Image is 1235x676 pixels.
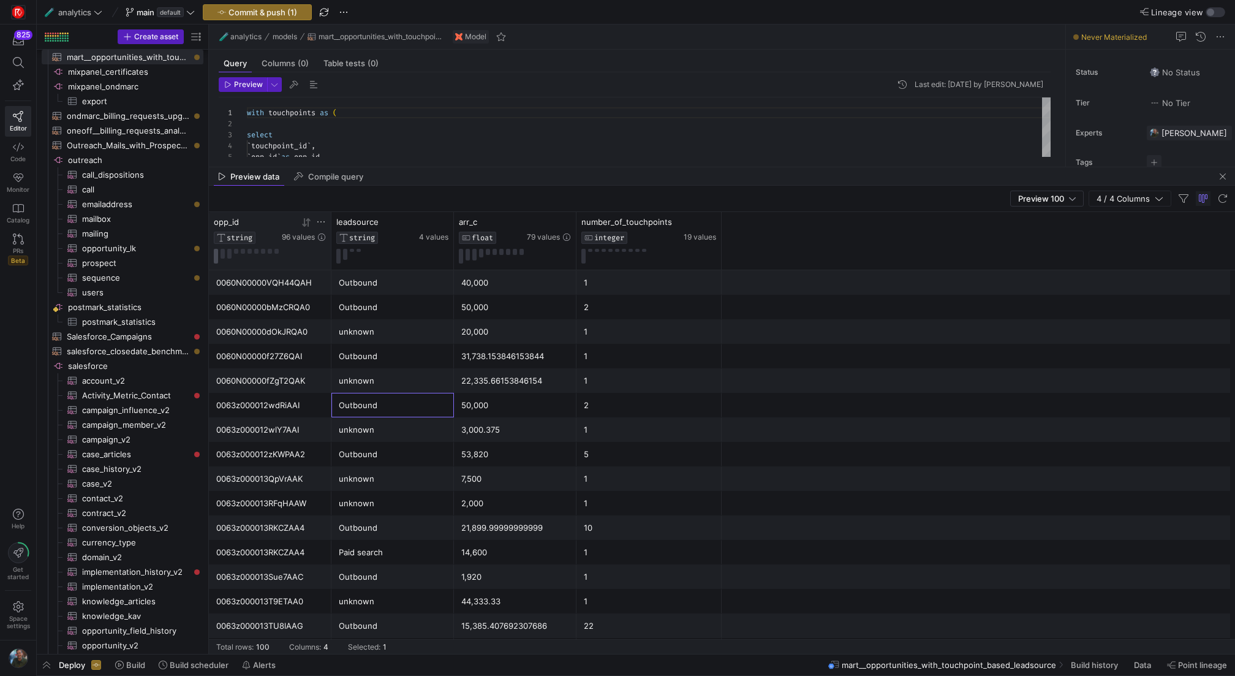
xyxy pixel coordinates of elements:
[216,467,324,491] div: 0063z000013QpVrAAK
[42,476,203,491] a: case_v2​​​​​​​​​
[42,461,203,476] div: Press SPACE to select this row.
[82,492,189,506] span: contact_v2​​​​​​​​​
[82,403,189,417] span: campaign_influence_v2​​​​​​​​​
[472,234,493,242] span: FLOAT
[5,229,31,270] a: PRsBeta
[339,442,447,466] div: Outbound
[42,403,203,417] div: Press SPACE to select this row.
[42,167,203,182] a: call_dispositions​​​​​​​​​
[247,108,264,118] span: with
[1147,64,1203,80] button: No statusNo Status
[219,140,232,151] div: 4
[42,182,203,197] a: call​​​​​​​​​
[68,65,202,79] span: mixpanel_certificates​​​​​​​​
[1178,660,1227,670] span: Point lineage
[459,217,477,227] span: arr_c
[234,80,263,89] span: Preview
[82,536,189,550] span: currency_type​​​​​​​​​
[461,344,569,368] div: 31,738.153846153844
[1128,655,1159,675] button: Data
[82,580,189,594] span: implementation_v2​​​​​​​​​
[1151,7,1203,17] span: Lineage view
[42,138,203,153] div: Press SPACE to select this row.
[216,320,324,344] div: 0060N00000dOkJRQA0
[118,29,184,44] button: Create asset
[42,241,203,256] div: Press SPACE to select this row.
[42,476,203,491] div: Press SPACE to select this row.
[170,660,228,670] span: Build scheduler
[82,521,189,535] span: conversion_objects_v2​​​​​​​​​
[253,660,276,670] span: Alerts
[134,32,178,41] span: Create asset
[339,369,447,393] div: unknown
[42,241,203,256] a: opportunity_lk​​​​​​​​​
[584,565,714,589] div: 1
[584,442,714,466] div: 5
[42,417,203,432] a: campaign_member_v2​​​​​​​​​
[581,217,672,227] span: number_of_touchpoints
[1150,67,1160,77] img: No status
[58,7,91,17] span: analytics
[42,623,203,638] div: Press SPACE to select this row.
[42,388,203,403] div: Press SPACE to select this row.
[8,256,28,265] span: Beta
[42,623,203,638] a: opportunity_field_history​​​​​​​​​
[339,565,447,589] div: Outbound
[230,32,262,41] span: analytics
[42,432,203,447] a: campaign_v2​​​​​​​​​
[216,29,265,44] button: 🧪analytics
[82,462,189,476] span: case_history_v2​​​​​​​​​
[42,579,203,594] div: Press SPACE to select this row.
[5,537,31,585] button: Getstarted
[203,4,312,20] button: Commit & push (1)
[339,516,447,540] div: Outbound
[82,594,189,609] span: knowledge_articles​​​​​​​​​
[320,152,324,162] span: ,
[42,270,203,285] div: Press SPACE to select this row.
[42,373,203,388] div: Press SPACE to select this row.
[68,359,202,373] span: salesforce​​​​​​​​
[42,491,203,506] a: contact_v2​​​​​​​​​
[219,129,232,140] div: 3
[584,590,714,613] div: 1
[465,32,486,41] span: Model
[216,614,324,638] div: 0063z000013TU8lAAG
[219,77,267,92] button: Preview
[42,638,203,653] a: opportunity_v2​​​​​​​​​
[42,388,203,403] a: Activity_Metric_Contact​​​​​​​​​
[82,433,189,447] span: campaign_v2​​​​​​​​​
[1071,660,1118,670] span: Build history
[281,152,290,162] span: as
[82,639,189,653] span: opportunity_v2​​​​​​​​​
[216,516,324,540] div: 0063z000013RKCZAA4
[68,80,202,94] span: mixpanel_ondmarc​​​​​​​​
[42,285,203,300] div: Press SPACE to select this row.
[270,29,300,44] button: models
[247,152,251,162] span: `
[461,492,569,515] div: 2,000
[82,168,189,182] span: call_dispositions​​​​​​​​​
[219,107,232,118] div: 1
[42,535,203,550] div: Press SPACE to select this row.
[10,522,26,530] span: Help
[42,609,203,623] div: Press SPACE to select this row.
[461,516,569,540] div: 21,899.99999999999
[527,233,560,241] span: 79 values
[273,32,297,41] span: models
[42,256,203,270] a: prospect​​​​​​​​​
[5,645,31,671] button: https://storage.googleapis.com/y42-prod-data-exchange/images/6IdsliWYEjCj6ExZYNtk9pMT8U8l8YHLguyz...
[42,564,203,579] div: Press SPACE to select this row.
[42,79,203,94] div: Press SPACE to select this row.
[82,256,189,270] span: prospect​​​​​​​​​
[126,660,145,670] span: Build
[42,300,203,314] div: Press SPACE to select this row.
[1147,95,1193,111] button: No tierNo Tier
[82,565,189,579] span: implementation_history_v2​​​​​​​​​
[68,300,202,314] span: postmark_statistics​​​​​​​​
[42,300,203,314] a: postmark_statistics​​​​​​​​
[461,418,569,442] div: 3,000.375
[339,467,447,491] div: unknown
[82,624,189,638] span: opportunity_field_history​​​​​​​​​
[1089,191,1171,207] button: 4 / 4 Columns
[1150,67,1200,77] span: No Status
